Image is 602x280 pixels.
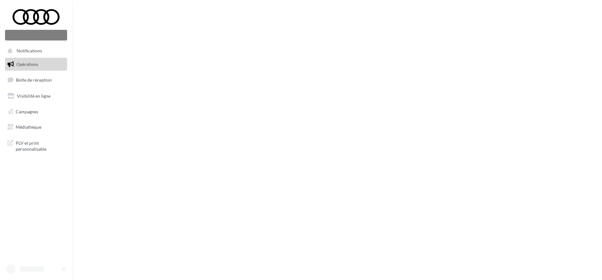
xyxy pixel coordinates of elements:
a: Visibilité en ligne [4,89,68,103]
span: Visibilité en ligne [17,93,50,99]
a: PLV et print personnalisable [4,136,68,155]
span: PLV et print personnalisable [16,139,65,152]
div: Nouvelle campagne [5,30,67,40]
a: Opérations [4,58,68,71]
span: Boîte de réception [16,77,52,83]
span: Opérations [16,62,38,67]
a: Campagnes [4,105,68,118]
span: Notifications [17,48,42,54]
span: Médiathèque [16,124,41,130]
span: Campagnes [16,109,38,114]
a: Médiathèque [4,121,68,134]
a: Boîte de réception [4,73,68,87]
